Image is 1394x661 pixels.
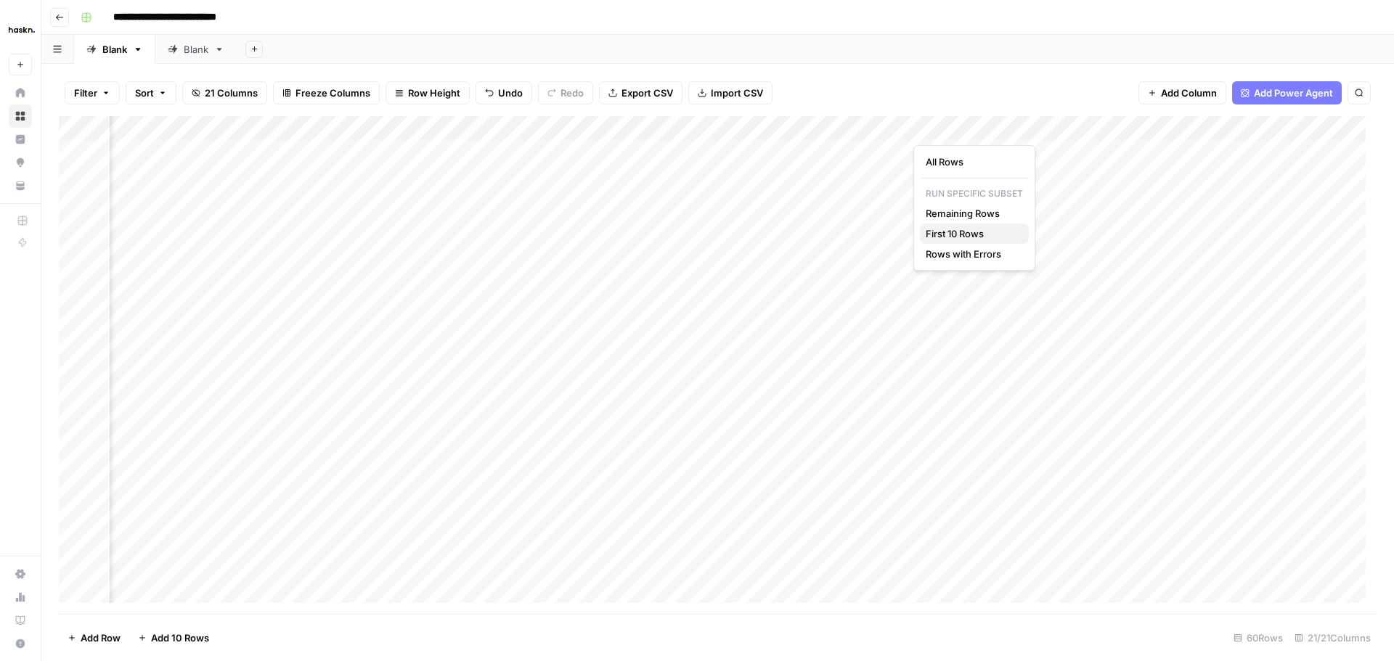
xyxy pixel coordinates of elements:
a: Usage [9,586,32,609]
button: Add Row [59,626,129,649]
button: Add Power Agent [1232,81,1342,104]
span: 21 Columns [205,86,258,100]
button: Import CSV [688,81,773,104]
img: Haskn Logo [9,17,35,43]
span: Rows with Errors [926,247,1017,261]
span: Row Height [408,86,460,100]
a: Blank [74,35,155,64]
a: Blank [155,35,237,64]
a: Opportunities [9,151,32,174]
span: Add 10 Rows [151,631,209,645]
button: Add Column [1138,81,1226,104]
div: Blank [102,42,127,57]
a: Home [9,81,32,104]
span: Add Column [1161,86,1217,100]
span: Freeze Columns [295,86,370,100]
div: 21/21 Columns [1289,626,1377,649]
button: Export CSV [599,81,682,104]
button: Add 10 Rows [129,626,218,649]
button: Filter [65,81,120,104]
span: Import CSV [711,86,763,100]
span: Redo [561,86,584,100]
a: Your Data [9,174,32,197]
a: Settings [9,562,32,586]
span: Sort [135,86,154,100]
button: Undo [476,81,532,104]
button: Freeze Columns [273,81,380,104]
a: Insights [9,128,32,151]
span: First 10 Rows [926,226,1017,241]
span: Add Power Agent [1254,86,1333,100]
span: Filter [74,86,97,100]
span: Export CSV [621,86,673,100]
button: Sort [126,81,176,104]
span: Add Row [81,631,121,645]
button: Help + Support [9,632,32,655]
button: Row Height [386,81,470,104]
a: Browse [9,104,32,128]
button: Redo [538,81,593,104]
a: Learning Hub [9,609,32,632]
span: Undo [498,86,523,100]
p: Run Specific Subset [920,184,1029,203]
div: Blank [184,42,208,57]
span: Remaining Rows [926,206,1017,221]
button: Workspace: Haskn [9,12,32,48]
span: All Rows [926,155,1017,169]
button: 21 Columns [182,81,267,104]
div: 60 Rows [1228,626,1289,649]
